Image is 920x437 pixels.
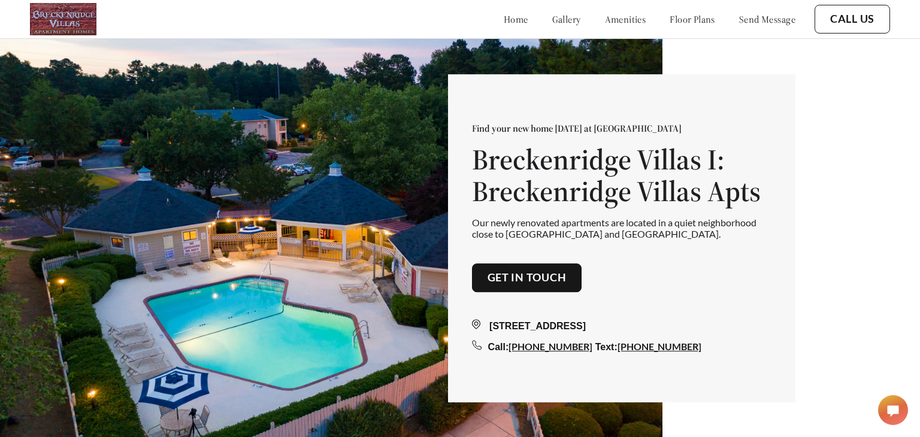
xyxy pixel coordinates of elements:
[739,13,795,25] a: send message
[595,342,618,352] span: Text:
[488,342,509,352] span: Call:
[472,122,771,134] p: Find your new home [DATE] at [GEOGRAPHIC_DATA]
[815,5,890,34] button: Call Us
[504,13,528,25] a: home
[830,13,874,26] a: Call Us
[618,341,701,352] a: [PHONE_NUMBER]
[472,263,582,292] button: Get in touch
[30,3,96,35] img: logo.png
[488,271,567,284] a: Get in touch
[605,13,646,25] a: amenities
[509,341,592,352] a: [PHONE_NUMBER]
[472,319,771,333] div: [STREET_ADDRESS]
[472,144,771,207] h1: Breckenridge Villas I: Breckenridge Villas Apts
[472,217,771,239] p: Our newly renovated apartments are located in a quiet neighborhood close to [GEOGRAPHIC_DATA] and...
[670,13,715,25] a: floor plans
[552,13,581,25] a: gallery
